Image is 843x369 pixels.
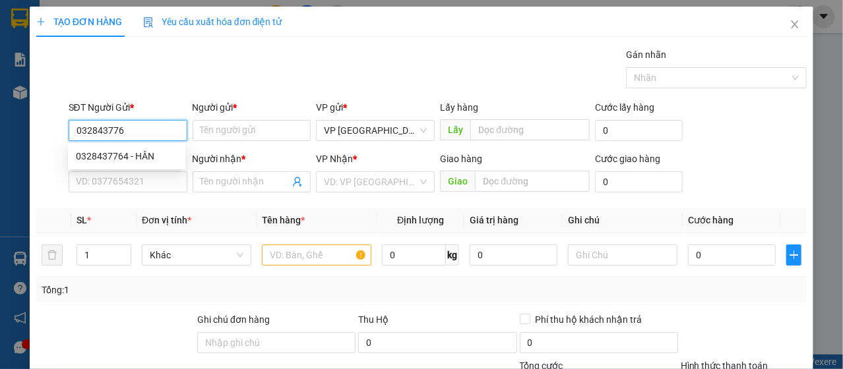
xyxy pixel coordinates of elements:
input: Dọc đường [470,119,590,140]
span: environment [91,88,100,98]
input: Cước lấy hàng [595,120,683,141]
input: Dọc đường [475,171,590,192]
li: Cúc Tùng Limousine [7,7,191,56]
span: kg [446,244,459,266]
label: Gán nhãn [626,49,666,60]
span: Lấy [440,119,470,140]
span: SL [77,215,87,225]
input: 0 [470,244,557,266]
img: icon [143,17,154,28]
span: Phí thu hộ khách nhận trả [530,312,648,327]
span: Cước hàng [688,215,734,225]
div: 0328437764 - HÂN [76,149,177,163]
div: Tổng: 1 [42,283,327,297]
div: Người gửi [193,100,311,115]
span: Yêu cầu xuất hóa đơn điện tử [143,16,282,27]
div: 0328437764 - HÂN [68,146,185,167]
span: plus [36,17,46,26]
button: plus [786,244,801,266]
input: Ghi Chú [568,244,677,266]
input: VD: Bàn, Ghế [262,244,371,266]
div: SĐT Người Gửi [69,100,187,115]
span: TẠO ĐƠN HÀNG [36,16,122,27]
input: Cước giao hàng [595,171,683,192]
li: VP VP [GEOGRAPHIC_DATA] xe Limousine [7,71,91,115]
button: Close [776,7,813,43]
span: Thu Hộ [358,314,389,325]
label: Ghi chú đơn hàng [197,314,270,325]
span: Giao [440,171,475,192]
label: Cước lấy hàng [595,102,654,113]
span: Đơn vị tính [142,215,191,225]
div: Người nhận [193,152,311,166]
span: user-add [292,177,303,187]
label: Cước giao hàng [595,154,660,164]
span: Khác [150,245,243,265]
th: Ghi chú [563,208,683,233]
span: Giao hàng [440,154,482,164]
button: delete [42,244,63,266]
span: Lấy hàng [440,102,478,113]
span: Tên hàng [262,215,305,225]
span: plus [787,250,801,260]
div: VP gửi [316,100,435,115]
input: Ghi chú đơn hàng [197,332,356,353]
span: VP Nhận [316,154,353,164]
span: VP Nha Trang xe Limousine [324,121,427,140]
span: Giá trị hàng [470,215,518,225]
li: VP BX Tuy Hoà [91,71,175,86]
span: close [790,19,800,30]
span: Định lượng [397,215,444,225]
